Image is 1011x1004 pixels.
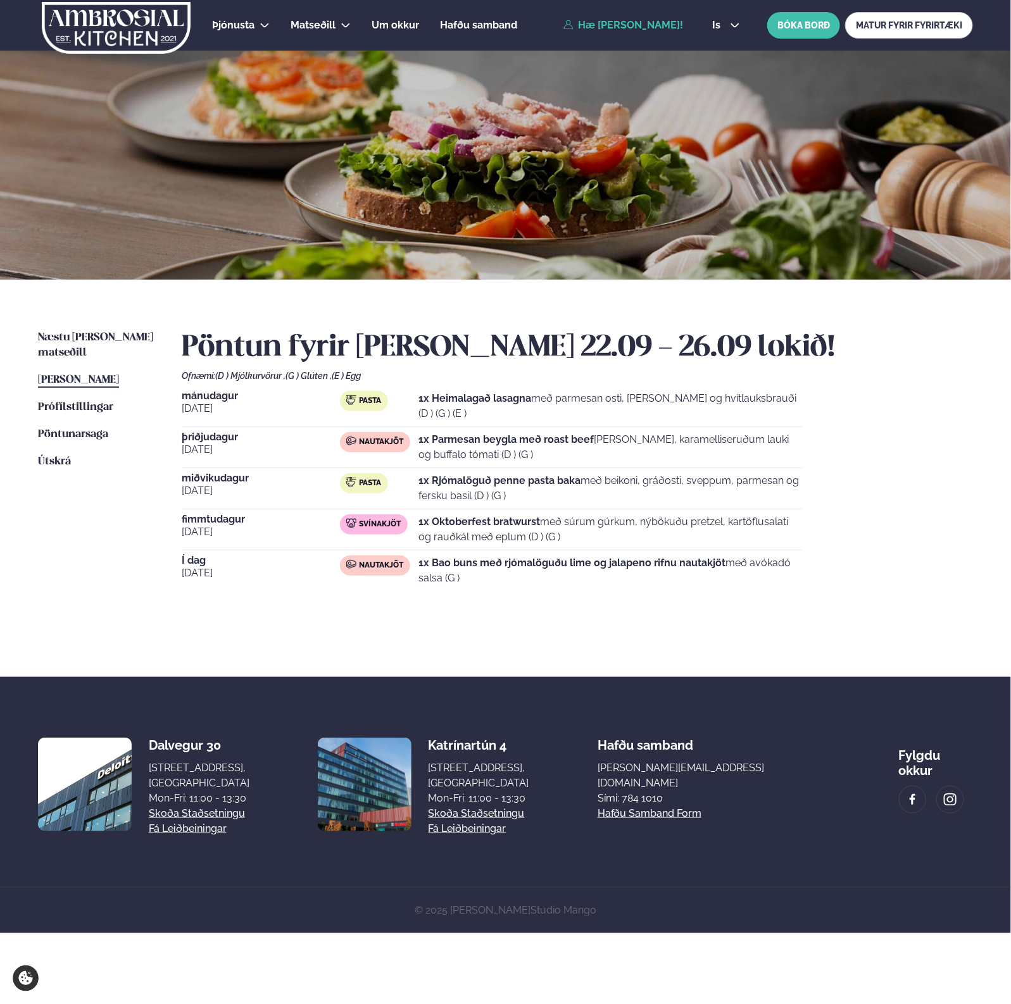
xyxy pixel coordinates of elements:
[182,514,340,524] span: fimmtudagur
[598,806,701,821] a: Hafðu samband form
[212,19,254,31] span: Þjónusta
[360,519,401,530] span: Svínakjöt
[149,806,245,821] a: Skoða staðsetningu
[182,524,340,540] span: [DATE]
[291,19,336,31] span: Matseðill
[429,806,525,821] a: Skoða staðsetningu
[291,18,336,33] a: Matseðill
[531,904,596,916] a: Studio Mango
[212,18,254,33] a: Þjónusta
[182,555,340,566] span: Í dag
[38,373,119,388] a: [PERSON_NAME]
[13,965,39,991] a: Cookie settings
[429,760,529,791] div: [STREET_ADDRESS], [GEOGRAPHIC_DATA]
[767,12,840,39] button: BÓKA BORÐ
[182,432,340,442] span: þriðjudagur
[372,19,419,31] span: Um okkur
[419,392,532,404] strong: 1x Heimalagað lasagna
[906,793,920,807] img: image alt
[346,395,356,405] img: pasta.svg
[937,786,964,813] a: image alt
[419,391,802,421] p: með parmesan osti, [PERSON_NAME] og hvítlauksbrauði (D ) (G ) (E )
[38,332,153,358] span: Næstu [PERSON_NAME] matseðill
[429,821,506,836] a: Fá leiðbeiningar
[429,791,529,806] div: Mon-Fri: 11:00 - 13:30
[419,557,726,569] strong: 1x Bao buns með rjómalöguðu lime og jalapeno rifnu nautakjöt
[419,555,802,586] p: með avókadó salsa (G )
[41,2,192,54] img: logo
[415,904,596,916] span: © 2025 [PERSON_NAME]
[149,738,249,753] div: Dalvegur 30
[360,561,404,571] span: Nautakjöt
[703,20,750,30] button: is
[38,402,113,412] span: Prófílstillingar
[286,371,332,381] span: (G ) Glúten ,
[318,738,411,831] img: image alt
[440,18,517,33] a: Hafðu samband
[346,436,356,446] img: beef.svg
[440,19,517,31] span: Hafðu samband
[419,516,541,528] strong: 1x Oktoberfest bratwurst
[149,821,227,836] a: Fá leiðbeiningar
[429,738,529,753] div: Katrínartún 4
[360,437,404,447] span: Nautakjöt
[182,483,340,499] span: [DATE]
[899,738,973,778] div: Fylgdu okkur
[346,559,356,569] img: beef.svg
[38,427,108,442] a: Pöntunarsaga
[332,371,361,381] span: (E ) Egg
[38,400,113,415] a: Prófílstillingar
[215,371,286,381] span: (D ) Mjólkurvörur ,
[943,793,957,807] img: image alt
[182,401,340,416] span: [DATE]
[360,478,382,488] span: Pasta
[346,477,356,487] img: pasta.svg
[38,429,108,440] span: Pöntunarsaga
[346,518,356,528] img: pork.svg
[419,473,802,504] p: með beikoni, gráðosti, sveppum, parmesan og fersku basil (D ) (G )
[598,760,830,791] a: [PERSON_NAME][EMAIL_ADDRESS][DOMAIN_NAME]
[372,18,419,33] a: Um okkur
[360,396,382,406] span: Pasta
[38,330,156,361] a: Næstu [PERSON_NAME] matseðill
[900,786,926,813] a: image alt
[182,442,340,457] span: [DATE]
[419,433,594,445] strong: 1x Parmesan beygla með roast beef
[419,514,802,545] p: með súrum gúrkum, nýbökuðu pretzel, kartöflusalati og rauðkál með eplum (D ) (G )
[182,330,973,366] h2: Pöntun fyrir [PERSON_NAME] 22.09 - 26.09 lokið!
[713,20,725,30] span: is
[38,456,71,467] span: Útskrá
[845,12,973,39] a: MATUR FYRIR FYRIRTÆKI
[182,371,973,381] div: Ofnæmi:
[38,375,119,385] span: [PERSON_NAME]
[598,728,693,753] span: Hafðu samband
[419,474,581,487] strong: 1x Rjómalöguð penne pasta baka
[563,20,684,31] a: Hæ [PERSON_NAME]!
[182,566,340,581] span: [DATE]
[38,738,132,831] img: image alt
[598,791,830,806] p: Sími: 784 1010
[419,432,802,462] p: [PERSON_NAME], karamelliseruðum lauki og buffalo tómati (D ) (G )
[182,473,340,483] span: miðvikudagur
[149,791,249,806] div: Mon-Fri: 11:00 - 13:30
[38,454,71,469] a: Útskrá
[182,391,340,401] span: mánudagur
[149,760,249,791] div: [STREET_ADDRESS], [GEOGRAPHIC_DATA]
